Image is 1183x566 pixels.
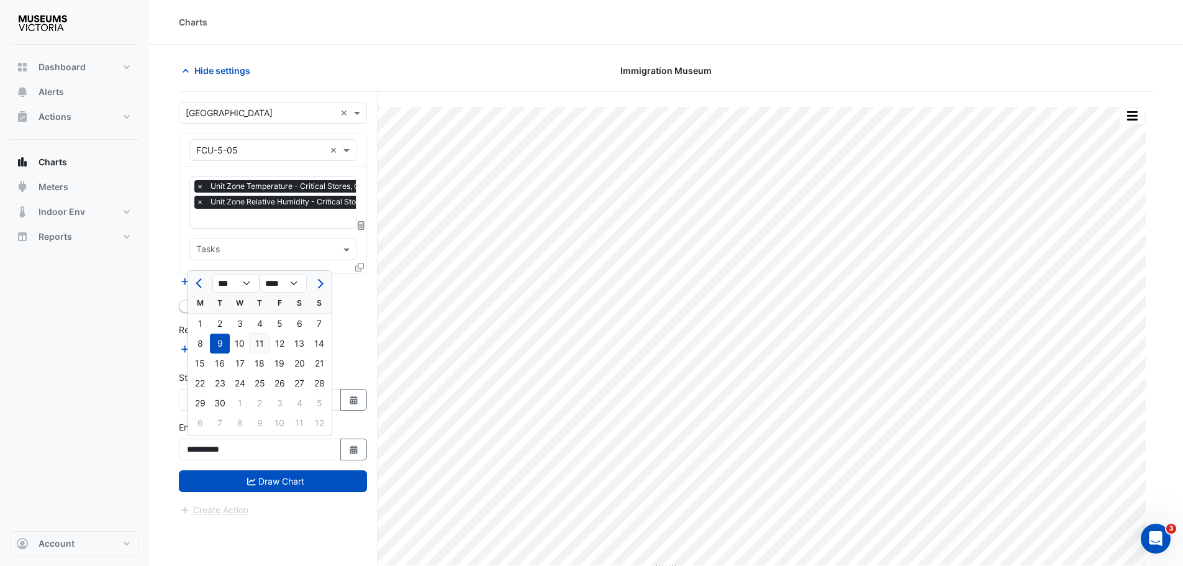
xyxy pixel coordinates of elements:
div: 9 [210,334,230,354]
div: Thursday, September 4, 2025 [250,314,270,334]
app-icon: Reports [16,231,29,243]
div: Sunday, September 7, 2025 [309,314,329,334]
span: Unit Zone Relative Humidity - Critical Stores, Collection Store F-505 [207,196,454,208]
div: Thursday, September 11, 2025 [250,334,270,354]
div: Monday, September 22, 2025 [190,373,210,393]
div: M [190,293,210,313]
div: 6 [190,413,210,433]
span: Actions [39,111,71,123]
div: 12 [309,413,329,433]
div: Tuesday, October 7, 2025 [210,413,230,433]
div: Wednesday, September 3, 2025 [230,314,250,334]
div: 1 [230,393,250,413]
div: 24 [230,373,250,393]
div: Wednesday, October 8, 2025 [230,413,250,433]
app-icon: Dashboard [16,61,29,73]
div: Saturday, September 20, 2025 [289,354,309,373]
span: Alerts [39,86,64,98]
span: Clear [330,144,340,157]
select: Select year [260,274,307,293]
button: Draw Chart [179,470,367,492]
div: Tuesday, September 23, 2025 [210,373,230,393]
button: Alerts [10,80,139,104]
div: Tuesday, September 16, 2025 [210,354,230,373]
div: Wednesday, September 24, 2025 [230,373,250,393]
div: 2 [250,393,270,413]
div: Saturday, September 6, 2025 [289,314,309,334]
div: 23 [210,373,230,393]
div: Sunday, October 12, 2025 [309,413,329,433]
div: 4 [289,393,309,413]
div: Wednesday, September 10, 2025 [230,334,250,354]
label: Reference Lines [179,323,244,336]
div: Friday, October 3, 2025 [270,393,289,413]
div: 11 [289,413,309,433]
div: 1 [190,314,210,334]
button: Previous month [193,273,207,293]
div: 29 [190,393,210,413]
div: 3 [270,393,289,413]
div: Friday, September 19, 2025 [270,354,289,373]
div: 14 [309,334,329,354]
div: 7 [210,413,230,433]
div: 20 [289,354,309,373]
div: Sunday, September 14, 2025 [309,334,329,354]
label: End Date [179,421,216,434]
span: Clone Favourites and Tasks from this Equipment to other Equipment [355,262,364,272]
div: Sunday, September 28, 2025 [309,373,329,393]
app-icon: Meters [16,181,29,193]
iframe: Intercom live chat [1141,524,1171,554]
div: 5 [270,314,289,334]
div: 9 [250,413,270,433]
span: Hide settings [194,64,250,77]
app-icon: Actions [16,111,29,123]
div: Charts [179,16,207,29]
div: 19 [270,354,289,373]
div: 16 [210,354,230,373]
span: Unit Zone Temperature - Critical Stores, Collection Store F-505 [207,180,437,193]
div: Tuesday, September 2, 2025 [210,314,230,334]
span: Account [39,537,75,550]
div: Wednesday, October 1, 2025 [230,393,250,413]
span: Reports [39,231,72,243]
div: Saturday, October 4, 2025 [289,393,309,413]
div: 7 [309,314,329,334]
div: Friday, October 10, 2025 [270,413,289,433]
button: Actions [10,104,139,129]
fa-icon: Select Date [348,444,360,455]
span: Immigration Museum [620,64,712,77]
div: 5 [309,393,329,413]
div: W [230,293,250,313]
div: T [250,293,270,313]
button: Add Reference Line [179,342,271,356]
div: Sunday, October 5, 2025 [309,393,329,413]
div: 27 [289,373,309,393]
button: More Options [1120,108,1144,124]
app-escalated-ticket-create-button: Please draw the charts first [179,503,249,514]
div: Wednesday, September 17, 2025 [230,354,250,373]
span: 3 [1166,524,1176,534]
div: Sunday, September 21, 2025 [309,354,329,373]
div: 11 [250,334,270,354]
span: × [194,196,206,208]
button: Reports [10,224,139,249]
div: Monday, September 8, 2025 [190,334,210,354]
div: T [210,293,230,313]
div: 22 [190,373,210,393]
div: Saturday, October 11, 2025 [289,413,309,433]
div: 30 [210,393,230,413]
button: Meters [10,175,139,199]
div: 25 [250,373,270,393]
div: 26 [270,373,289,393]
div: 2 [210,314,230,334]
div: 6 [289,314,309,334]
div: 10 [270,413,289,433]
div: Tuesday, September 30, 2025 [210,393,230,413]
div: 18 [250,354,270,373]
div: Thursday, October 2, 2025 [250,393,270,413]
div: Friday, September 12, 2025 [270,334,289,354]
img: Company Logo [15,10,71,35]
button: Charts [10,150,139,175]
button: Account [10,531,139,556]
div: Saturday, September 27, 2025 [289,373,309,393]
